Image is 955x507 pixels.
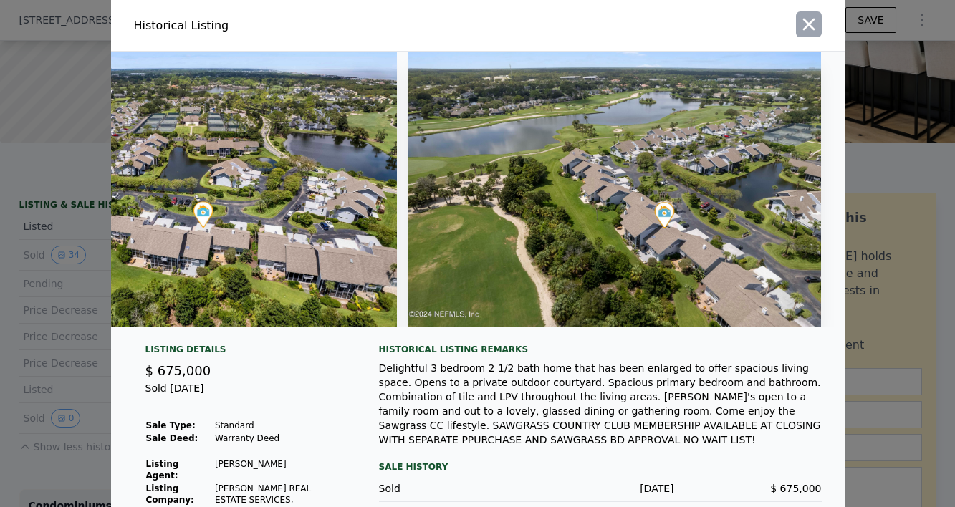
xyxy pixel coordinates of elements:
[379,344,822,355] div: Historical Listing remarks
[527,481,674,496] div: [DATE]
[145,381,345,407] div: Sold [DATE]
[770,483,821,494] span: $ 675,000
[145,363,211,378] span: $ 675,000
[214,482,345,506] td: [PERSON_NAME] REAL ESTATE SERVICES,
[379,458,822,475] div: Sale History
[146,420,196,430] strong: Sale Type:
[379,481,527,496] div: Sold
[214,419,345,432] td: Standard
[145,344,345,361] div: Listing Details
[146,459,179,481] strong: Listing Agent:
[214,432,345,445] td: Warranty Deed
[146,483,194,505] strong: Listing Company:
[408,52,822,327] img: Property Img
[146,433,198,443] strong: Sale Deed:
[379,361,822,447] div: Delightful 3 bedroom 2 1/2 bath home that has been enlarged to offer spacious living space. Opens...
[134,17,472,34] div: Historical Listing
[214,458,345,482] td: [PERSON_NAME]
